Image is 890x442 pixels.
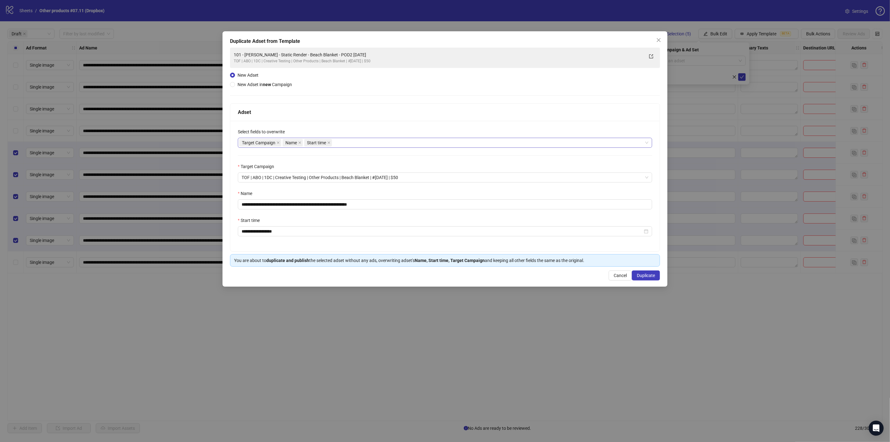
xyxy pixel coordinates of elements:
span: TOF | ABO | 1DC | Creative Testing | Other Products | Beach Blanket | #2025.08.31 | $50 [242,173,648,182]
span: Cancel [614,273,627,278]
div: Adset [238,108,652,116]
button: Cancel [609,270,632,280]
button: Duplicate [632,270,660,280]
label: Select fields to overwrite [238,128,289,135]
span: Start time [307,139,326,146]
label: Start time [238,217,264,224]
span: Name [285,139,297,146]
div: Open Intercom Messenger [869,421,884,436]
div: You are about to the selected adset without any ads, overwriting adset's and keeping all other fi... [234,257,656,264]
span: Name [283,139,303,146]
input: Name [238,199,652,209]
span: close [327,141,330,144]
strong: duplicate and publish [266,258,309,263]
label: Target Campaign [238,163,278,170]
span: Duplicate [637,273,655,278]
span: close [298,141,301,144]
span: Start time [304,139,332,146]
div: 101 - [PERSON_NAME] - Static Render - Beach Blanket - POD2 [DATE] [234,51,644,58]
div: Duplicate Adset from Template [230,38,660,45]
div: TOF | ABO | 1DC | Creative Testing | Other Products | Beach Blanket | #[DATE] | $50 [234,58,644,64]
span: Target Campaign [239,139,281,146]
strong: Name, Start time, Target Campaign [415,258,485,263]
span: New Adset in Campaign [238,82,292,87]
span: New Adset [238,73,258,78]
span: Target Campaign [242,139,275,146]
span: export [649,54,653,59]
span: close [656,38,661,43]
span: close [277,141,280,144]
button: Close [654,35,664,45]
strong: new [263,82,271,87]
label: Name [238,190,256,197]
input: Start time [242,228,643,235]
